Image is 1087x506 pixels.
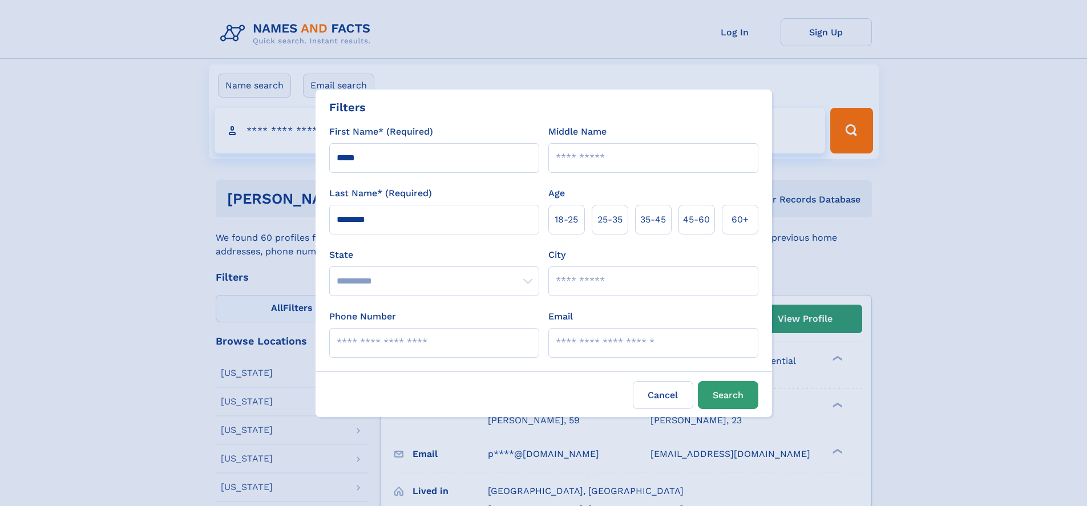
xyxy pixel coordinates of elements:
[329,248,539,262] label: State
[548,187,565,200] label: Age
[555,213,578,226] span: 18‑25
[683,213,710,226] span: 45‑60
[548,310,573,323] label: Email
[640,213,666,226] span: 35‑45
[597,213,623,226] span: 25‑35
[548,248,565,262] label: City
[329,187,432,200] label: Last Name* (Required)
[633,381,693,409] label: Cancel
[329,99,366,116] div: Filters
[698,381,758,409] button: Search
[329,310,396,323] label: Phone Number
[329,125,433,139] label: First Name* (Required)
[732,213,749,226] span: 60+
[548,125,607,139] label: Middle Name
